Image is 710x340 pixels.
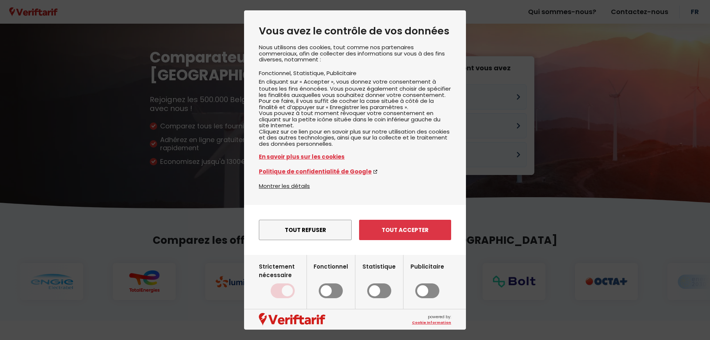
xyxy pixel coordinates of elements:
[412,320,451,325] a: Cookie Information
[259,182,310,190] button: Montrer les détails
[259,220,352,240] button: Tout refuser
[259,262,307,299] label: Strictement nécessaire
[259,25,451,37] h2: Vous avez le contrôle de vos données
[259,167,451,176] a: Politique de confidentialité de Google
[362,262,396,299] label: Statistique
[327,69,356,77] li: Publicitaire
[259,313,325,326] img: logo
[410,262,444,299] label: Publicitaire
[314,262,348,299] label: Fonctionnel
[244,205,466,255] div: menu
[259,152,451,161] a: En savoir plus sur les cookies
[359,220,451,240] button: Tout accepter
[259,44,451,182] div: Nous utilisons des cookies, tout comme nos partenaires commerciaux, afin de collecter des informa...
[259,69,293,77] li: Fonctionnel
[412,314,451,325] span: powered by:
[293,69,327,77] li: Statistique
